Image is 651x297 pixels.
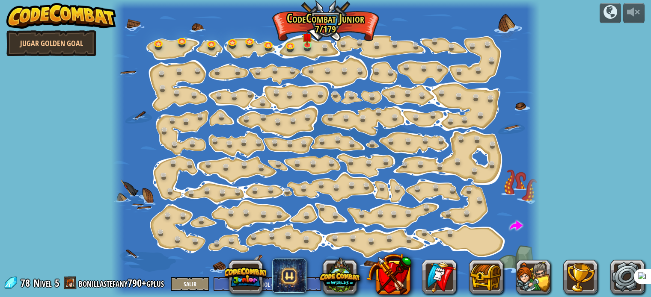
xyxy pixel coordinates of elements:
[6,3,116,29] img: CodeCombat - Learn how to code by playing a game
[171,277,209,291] button: Salir
[600,3,621,23] button: Campañas
[21,276,33,290] span: 78
[6,30,96,56] a: Jugar Golden Goal
[33,276,52,290] span: Nivel
[302,28,312,46] img: level-banner-unstarted.png
[623,3,645,23] button: Ajustar volúmen
[55,276,59,290] span: 5
[79,276,166,290] a: bonillastefany790+gplus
